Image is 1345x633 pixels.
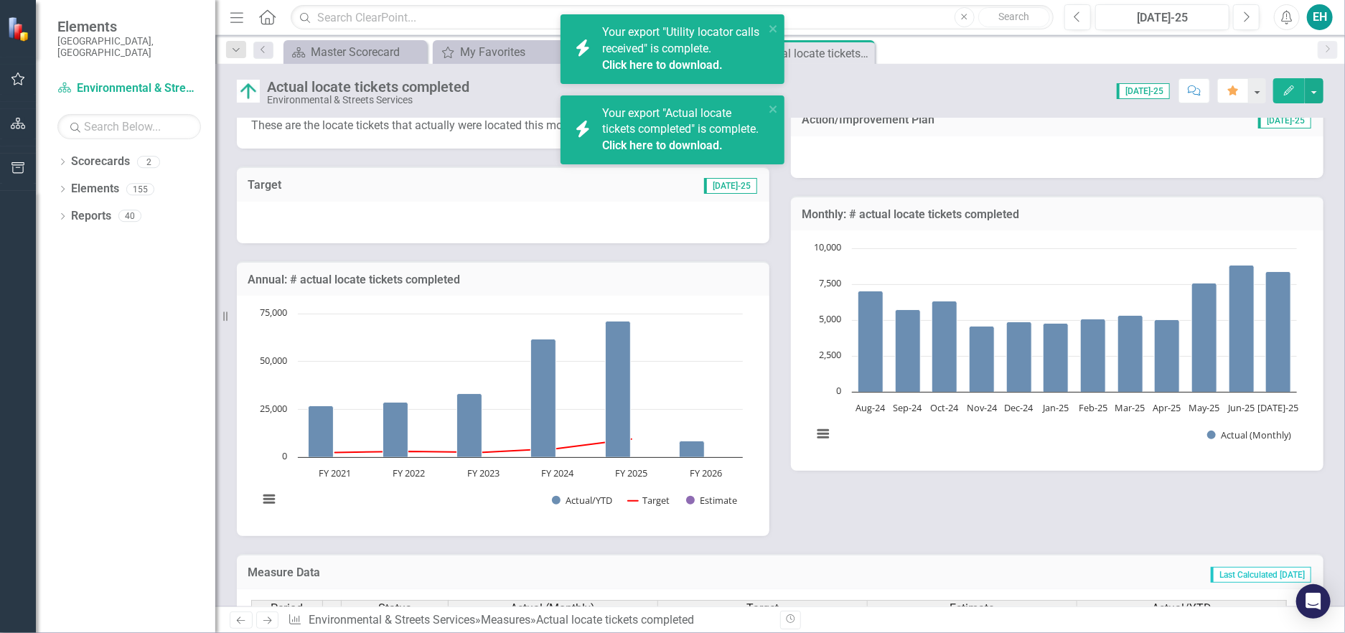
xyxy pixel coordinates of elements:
[481,613,530,627] a: Measures
[805,241,1309,456] div: Chart. Highcharts interactive chart.
[267,79,469,95] div: Actual locate tickets completed
[282,449,287,462] text: 0
[467,466,500,479] text: FY 2023
[802,208,1313,221] h3: Monthly: # actual locate tickets completed
[1192,283,1217,393] path: May-25, 7,560. Actual (Monthly).
[1100,9,1224,27] div: [DATE]-25
[700,494,737,507] text: Estimate
[118,210,141,222] div: 40
[271,602,304,615] span: Period
[1296,584,1331,619] div: Open Intercom Messenger
[288,612,769,629] div: » »
[1258,113,1311,128] span: [DATE]-25
[1229,266,1255,393] path: Jun-25, 8,839. Actual (Monthly).
[1266,272,1291,393] path: Jul-25, 8,385. Actual (Monthly).
[932,301,957,393] path: Oct-24, 6,337. Actual (Monthly).
[1258,401,1299,414] text: [DATE]-25
[1079,401,1107,414] text: Feb-25
[511,602,596,615] span: Actual (Monthly)
[248,273,759,286] h3: Annual: # actual locate tickets completed
[856,401,886,414] text: Aug-24
[1155,320,1180,393] path: Apr-25, 5,045. Actual (Monthly).
[1307,4,1333,30] button: EH
[769,20,779,37] button: close
[1152,602,1212,615] span: Actual/YTD
[1007,322,1032,393] path: Dec-24, 4,879. Actual (Monthly).
[1115,401,1145,414] text: Mar-25
[260,402,287,415] text: 25,000
[531,339,556,458] path: FY 2024, 61,613. Actual/YTD.
[251,306,750,522] svg: Interactive chart
[248,566,690,579] h3: Measure Data
[759,44,871,62] div: Actual locate tickets completed
[57,18,201,35] span: Elements
[309,613,475,627] a: Environmental & Streets Services
[814,240,841,253] text: 10,000
[1095,4,1229,30] button: [DATE]-25
[606,322,631,458] path: FY 2025 , 71,205. Actual/YTD.
[71,208,111,225] a: Reports
[383,403,408,458] path: FY 2022, 28,765. Actual/YTD.
[126,183,154,195] div: 155
[836,384,841,397] text: 0
[436,43,573,61] a: My Favorites
[460,43,573,61] div: My Favorites
[393,466,426,479] text: FY 2022
[1189,401,1219,414] text: May-25
[819,312,841,325] text: 5,000
[950,602,995,615] span: Estimate
[1005,401,1034,414] text: Dec-24
[686,494,737,507] button: Show Estimate
[680,441,705,458] path: FY 2026, 8,385. Actual/YTD.
[536,613,694,627] div: Actual locate tickets completed
[896,310,921,393] path: Sep-24, 5,728. Actual (Monthly).
[287,43,423,61] a: Master Scorecard
[7,17,32,42] img: ClearPoint Strategy
[251,118,755,134] p: These are the locate tickets that actually were located this month.
[894,401,923,414] text: Sep-24
[802,113,1164,126] h3: Action/Improvement Plan
[1227,401,1255,414] text: Jun-25
[267,95,469,105] div: Environmental & Streets Services
[602,58,723,72] a: Click here to download.
[260,354,287,367] text: 50,000
[805,241,1304,456] svg: Interactive chart
[309,406,334,458] path: FY 2021, 26,727. Actual/YTD.
[967,401,998,414] text: Nov-24
[71,181,119,197] a: Elements
[1081,319,1106,393] path: Feb-25, 5,086. Actual (Monthly).
[970,327,995,393] path: Nov-24, 4,581. Actual (Monthly).
[602,139,723,152] a: Click here to download.
[457,394,482,458] path: FY 2023, 33,293. Actual/YTD.
[260,306,287,319] text: 75,000
[746,602,779,615] span: Target
[71,154,130,170] a: Scorecards
[1118,316,1143,393] path: Mar-25, 5,301. Actual (Monthly).
[858,291,884,393] path: Aug-24, 7,023. Actual (Monthly).
[602,25,761,74] span: Your export "Utility locator calls received" is complete.
[251,306,755,522] div: Chart. Highcharts interactive chart.
[628,494,670,507] button: Show Target
[311,43,423,61] div: Master Scorecard
[819,348,841,361] text: 2,500
[690,466,722,479] text: FY 2026
[602,106,761,155] span: Your export "Actual locate tickets completed" is complete.
[237,80,260,103] img: Above
[541,466,574,479] text: FY 2024
[616,466,648,479] text: FY 2025
[319,466,351,479] text: FY 2021
[327,604,338,615] img: 8DAGhfEEPCf229AAAAAElFTkSuQmCC
[978,7,1050,27] button: Search
[813,424,833,444] button: View chart menu, Chart
[1207,428,1290,441] button: Show Actual (Monthly)
[291,5,1054,30] input: Search ClearPoint...
[57,80,201,97] a: Environmental & Streets Services
[57,35,201,59] small: [GEOGRAPHIC_DATA], [GEOGRAPHIC_DATA]
[259,489,279,510] button: View chart menu, Chart
[998,11,1029,22] span: Search
[1153,401,1181,414] text: Apr-25
[1211,567,1311,583] span: Last Calculated [DATE]
[931,401,960,414] text: Oct-24
[1117,83,1170,99] span: [DATE]-25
